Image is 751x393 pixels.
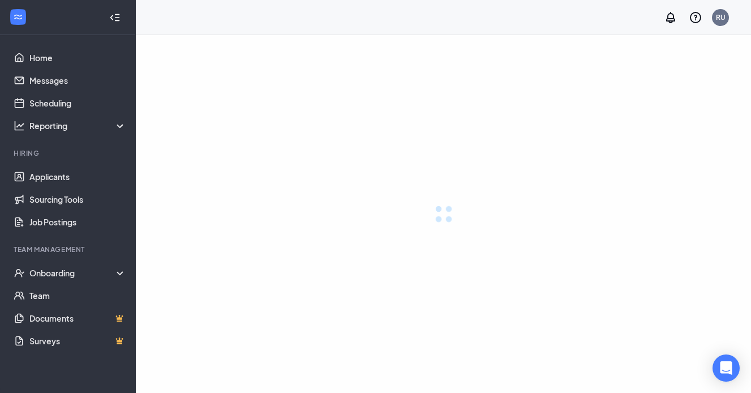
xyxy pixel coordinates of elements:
[29,267,127,279] div: Onboarding
[109,12,121,23] svg: Collapse
[14,148,124,158] div: Hiring
[716,12,726,22] div: RU
[29,284,126,307] a: Team
[29,211,126,233] a: Job Postings
[29,165,126,188] a: Applicants
[14,245,124,254] div: Team Management
[29,188,126,211] a: Sourcing Tools
[29,46,126,69] a: Home
[689,11,702,24] svg: QuestionInfo
[12,11,24,23] svg: WorkstreamLogo
[713,354,740,382] div: Open Intercom Messenger
[29,92,126,114] a: Scheduling
[14,267,25,279] svg: UserCheck
[14,120,25,131] svg: Analysis
[29,330,126,352] a: SurveysCrown
[29,69,126,92] a: Messages
[29,307,126,330] a: DocumentsCrown
[664,11,677,24] svg: Notifications
[29,120,127,131] div: Reporting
